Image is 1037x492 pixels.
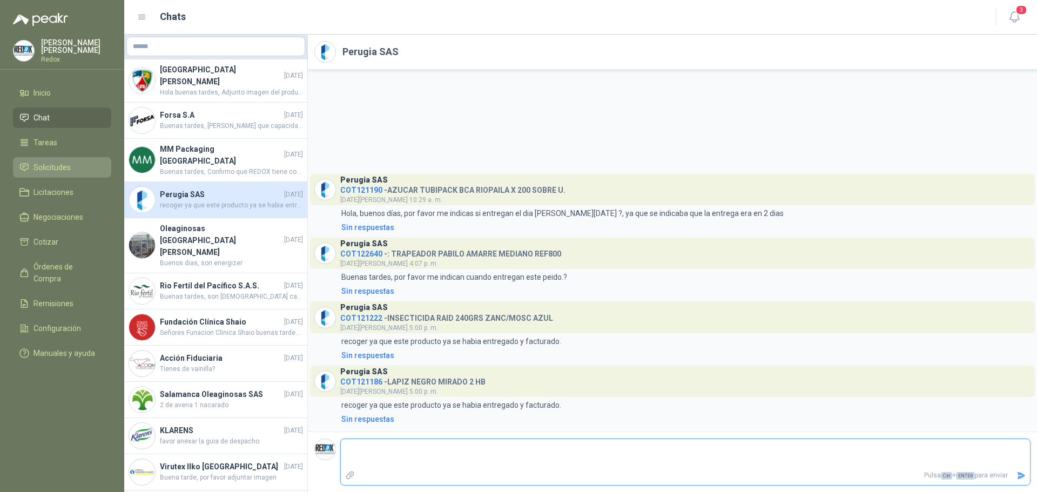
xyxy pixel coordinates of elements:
span: COT121222 [340,314,382,322]
img: Company Logo [129,314,155,340]
span: Ctrl [941,472,952,480]
span: Cotizar [33,236,58,248]
img: Company Logo [129,351,155,376]
img: Company Logo [315,243,335,264]
h4: Fundación Clínica Shaio [160,316,282,328]
span: Buenas tardes, [PERSON_NAME] que capacidad de hojas tiene esta cosedora muchas gracias [160,121,303,131]
h4: - LAPIZ NEGRO MIRADO 2 HB [340,375,486,385]
a: Sin respuestas [339,221,1031,233]
p: Hola, buenos días, por favor me indicas si entregan el dia [PERSON_NAME][DATE] ?, ya que se indic... [341,207,784,219]
span: Buenas tardes, Confirmo que REDOX tiene como monto minimo de despacho a partir de $150.000 en ade... [160,167,303,177]
span: Órdenes de Compra [33,261,101,285]
span: [DATE] [284,426,303,436]
a: Company LogoKLARENS[DATE]favor anexar la guia de despacho [124,418,307,454]
a: Company LogoMM Packaging [GEOGRAPHIC_DATA][DATE]Buenas tardes, Confirmo que REDOX tiene como mont... [124,139,307,182]
p: Redox [41,56,111,63]
p: Pulsa + para enviar [359,466,1013,485]
div: Sin respuestas [341,349,394,361]
img: Company Logo [315,42,335,62]
span: Licitaciones [33,186,73,198]
span: Chat [33,112,50,124]
h1: Chats [160,9,186,24]
span: [DATE][PERSON_NAME] 5:00 p. m. [340,388,438,395]
span: Buena tarde, por favor adjuntar imagen [160,473,303,483]
a: Company LogoVirutex Ilko [GEOGRAPHIC_DATA][DATE]Buena tarde, por favor adjuntar imagen [124,454,307,490]
a: Licitaciones [13,182,111,203]
h2: Perugia SAS [342,44,399,59]
a: Negociaciones [13,207,111,227]
h4: Salamanca Oleaginosas SAS [160,388,282,400]
a: Configuración [13,318,111,339]
a: Tareas [13,132,111,153]
a: Inicio [13,83,111,103]
a: Company Logo[GEOGRAPHIC_DATA][PERSON_NAME][DATE]Hola buenas tardes, Adjunto imagen del producto c... [124,59,307,103]
label: Adjuntar archivos [341,466,359,485]
span: Configuración [33,322,81,334]
p: Buenas tardes, por favor me indican cuando entregan este peido.? [341,271,567,283]
span: Señores Funacion Clinica Shaio buenas tardes, Quiero informarles que estoy muy atenta a esta adju... [160,328,303,338]
span: [DATE][PERSON_NAME] 5:00 p. m. [340,324,438,332]
span: [DATE] [284,190,303,200]
span: COT121190 [340,186,382,194]
span: Inicio [33,87,51,99]
span: [DATE] [284,71,303,81]
a: Company LogoRio Fertil del Pacífico S.A.S.[DATE]Buenas tardes, son [DEMOGRAPHIC_DATA] cajas [124,273,307,309]
img: Company Logo [129,278,155,304]
span: COT121186 [340,378,382,386]
h4: - INSECTICIDA RAID 240GRS ZANC/MOSC AZUL [340,311,553,321]
span: [DATE] [284,281,303,291]
p: recoger ya que este producto ya se habia entregado y facturado. [341,335,561,347]
img: Company Logo [129,423,155,449]
a: Company LogoAcción Fiduciaria[DATE]Tienes de vainilla? [124,346,307,382]
span: 2 de avena 1 nacarado [160,400,303,410]
a: Chat [13,107,111,128]
span: [DATE] [284,110,303,120]
div: Sin respuestas [341,413,394,425]
span: Buenas tardes, son [DEMOGRAPHIC_DATA] cajas [160,292,303,302]
img: Company Logo [129,232,155,258]
h4: Virutex Ilko [GEOGRAPHIC_DATA] [160,461,282,473]
span: ENTER [956,472,975,480]
h4: KLARENS [160,424,282,436]
p: [PERSON_NAME] [PERSON_NAME] [41,39,111,54]
a: Remisiones [13,293,111,314]
button: Enviar [1012,466,1030,485]
span: favor anexar la guia de despacho [160,436,303,447]
a: Solicitudes [13,157,111,178]
h4: Rio Fertil del Pacífico S.A.S. [160,280,282,292]
a: Company LogoOleaginosas [GEOGRAPHIC_DATA][PERSON_NAME][DATE]Buenos dias, son energizer [124,218,307,273]
h4: Perugia SAS [160,188,282,200]
img: Company Logo [129,187,155,213]
span: [DATE] [284,317,303,327]
span: [DATE] [284,462,303,472]
h4: Acción Fiduciaria [160,352,282,364]
a: Sin respuestas [339,285,1031,297]
span: [DATE][PERSON_NAME] 10:29 a. m. [340,196,442,204]
span: Tienes de vainilla? [160,364,303,374]
img: Company Logo [315,439,335,460]
span: Hola buenas tardes, Adjunto imagen del producto cotizado [160,87,303,98]
a: Órdenes de Compra [13,257,111,289]
h4: Oleaginosas [GEOGRAPHIC_DATA][PERSON_NAME] [160,223,282,258]
a: Company LogoFundación Clínica Shaio[DATE]Señores Funacion Clinica Shaio buenas tardes, Quiero inf... [124,309,307,346]
span: [DATE] [284,389,303,400]
img: Company Logo [14,41,34,61]
span: Manuales y ayuda [33,347,95,359]
h3: Perugia SAS [340,177,388,183]
a: Sin respuestas [339,349,1031,361]
div: Sin respuestas [341,285,394,297]
p: recoger ya que este producto ya se habia entregado y facturado. [341,399,561,411]
button: 3 [1005,8,1024,27]
span: Remisiones [33,298,73,309]
a: Manuales y ayuda [13,343,111,363]
span: Buenos dias, son energizer [160,258,303,268]
a: Cotizar [13,232,111,252]
div: Sin respuestas [341,221,394,233]
span: COT122640 [340,250,382,258]
h4: - AZUCAR TUBIPACK BCA RIOPAILA X 200 SOBRE U. [340,183,565,193]
img: Company Logo [129,147,155,173]
a: Sin respuestas [339,413,1031,425]
span: recoger ya que este producto ya se habia entregado y facturado. [160,200,303,211]
span: [DATE] [284,353,303,363]
a: Company LogoPerugia SAS[DATE]recoger ya que este producto ya se habia entregado y facturado. [124,182,307,218]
